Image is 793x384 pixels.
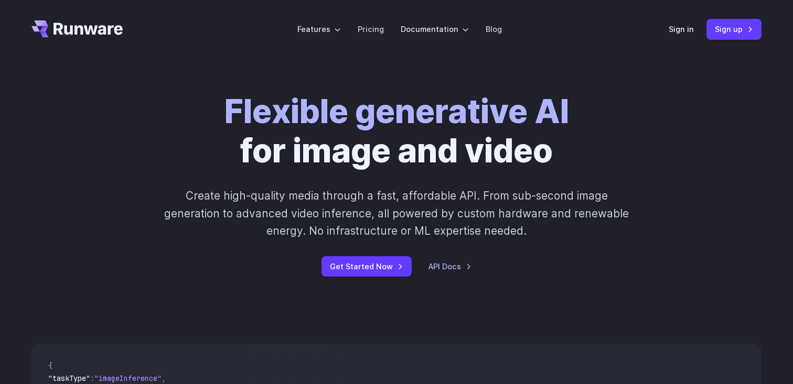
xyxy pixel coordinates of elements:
span: { [48,361,52,370]
span: , [162,374,166,383]
a: Blog [486,23,502,35]
span: "imageInference" [94,374,162,383]
label: Documentation [401,23,469,35]
strong: Flexible generative AI [224,92,569,131]
a: Get Started Now [322,256,412,277]
p: Create high-quality media through a fast, affordable API. From sub-second image generation to adv... [163,187,630,239]
span: : [90,374,94,383]
h1: for image and video [224,92,569,170]
a: Pricing [358,23,384,35]
a: Sign in [669,23,694,35]
label: Features [297,23,341,35]
a: API Docs [428,260,471,272]
a: Sign up [706,19,762,39]
span: "taskType" [48,374,90,383]
a: Go to / [31,20,123,37]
